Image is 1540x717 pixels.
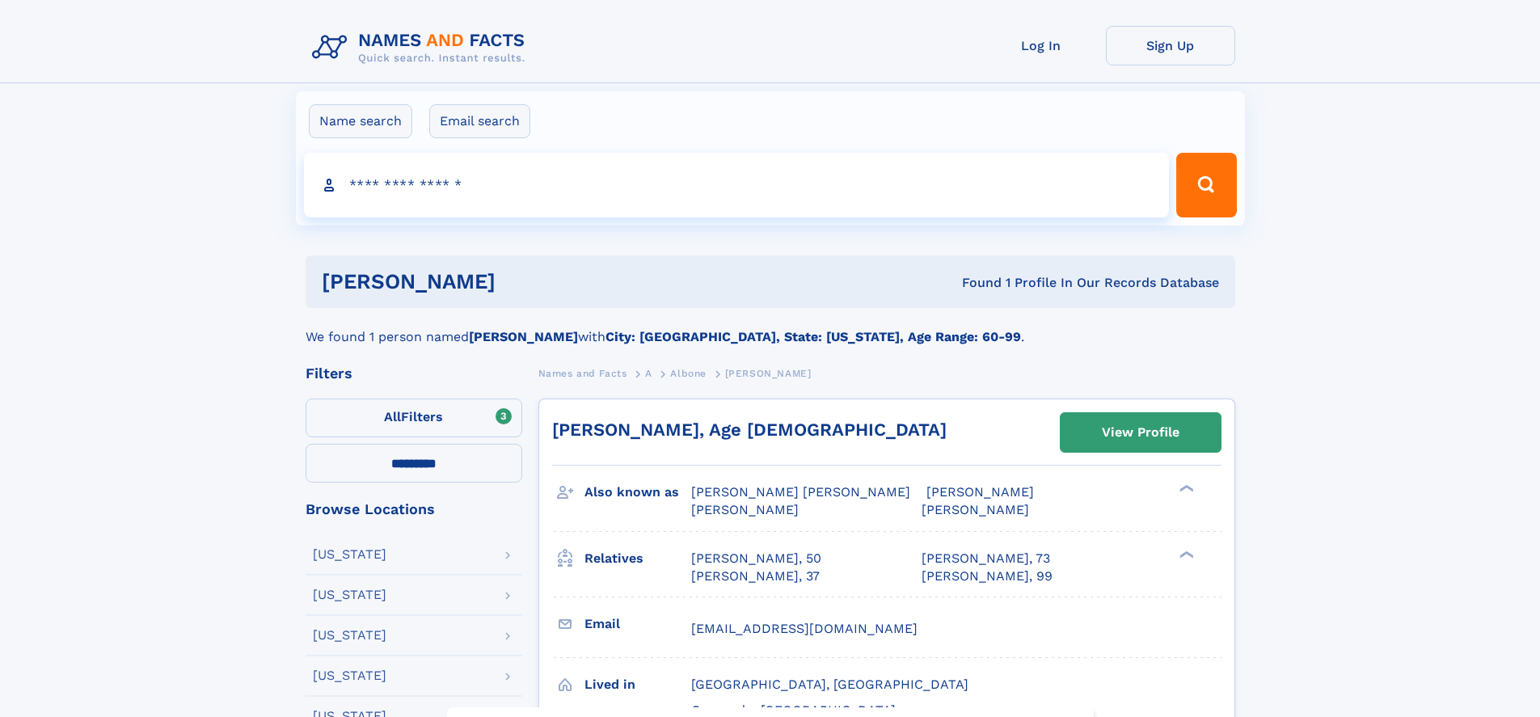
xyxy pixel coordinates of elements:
[1175,483,1195,494] div: ❯
[691,502,799,517] span: [PERSON_NAME]
[552,420,947,440] a: [PERSON_NAME], Age [DEMOGRAPHIC_DATA]
[469,329,578,344] b: [PERSON_NAME]
[691,677,968,692] span: [GEOGRAPHIC_DATA], [GEOGRAPHIC_DATA]
[309,104,412,138] label: Name search
[322,272,729,292] h1: [PERSON_NAME]
[538,363,627,383] a: Names and Facts
[645,363,652,383] a: A
[605,329,1021,344] b: City: [GEOGRAPHIC_DATA], State: [US_STATE], Age Range: 60-99
[584,610,691,638] h3: Email
[1061,413,1221,452] a: View Profile
[429,104,530,138] label: Email search
[977,26,1106,65] a: Log In
[306,399,522,437] label: Filters
[384,409,401,424] span: All
[313,548,386,561] div: [US_STATE]
[306,502,522,517] div: Browse Locations
[922,567,1053,585] a: [PERSON_NAME], 99
[313,629,386,642] div: [US_STATE]
[691,484,910,500] span: [PERSON_NAME] [PERSON_NAME]
[728,274,1219,292] div: Found 1 Profile In Our Records Database
[306,308,1235,347] div: We found 1 person named with .
[922,502,1029,517] span: [PERSON_NAME]
[1106,26,1235,65] a: Sign Up
[645,368,652,379] span: A
[584,479,691,506] h3: Also known as
[1176,153,1236,217] button: Search Button
[313,588,386,601] div: [US_STATE]
[306,26,538,70] img: Logo Names and Facts
[1175,549,1195,559] div: ❯
[922,550,1050,567] a: [PERSON_NAME], 73
[691,567,820,585] a: [PERSON_NAME], 37
[1102,414,1179,451] div: View Profile
[691,621,918,636] span: [EMAIL_ADDRESS][DOMAIN_NAME]
[584,671,691,698] h3: Lived in
[306,366,522,381] div: Filters
[670,363,707,383] a: Albone
[926,484,1034,500] span: [PERSON_NAME]
[670,368,707,379] span: Albone
[725,368,812,379] span: [PERSON_NAME]
[313,669,386,682] div: [US_STATE]
[304,153,1170,217] input: search input
[584,545,691,572] h3: Relatives
[691,550,821,567] a: [PERSON_NAME], 50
